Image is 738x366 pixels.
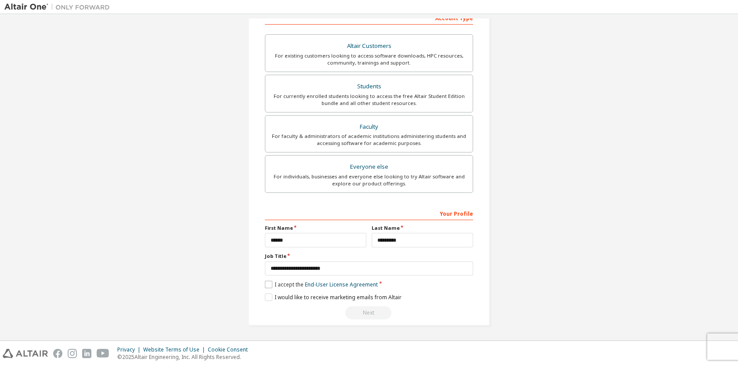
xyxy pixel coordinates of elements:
[372,225,473,232] label: Last Name
[68,349,77,358] img: instagram.svg
[271,40,467,52] div: Altair Customers
[143,346,208,353] div: Website Terms of Use
[117,346,143,353] div: Privacy
[271,173,467,187] div: For individuals, businesses and everyone else looking to try Altair software and explore our prod...
[82,349,91,358] img: linkedin.svg
[305,281,378,288] a: End-User License Agreement
[208,346,253,353] div: Cookie Consent
[3,349,48,358] img: altair_logo.svg
[265,225,366,232] label: First Name
[271,80,467,93] div: Students
[265,206,473,220] div: Your Profile
[271,52,467,66] div: For existing customers looking to access software downloads, HPC resources, community, trainings ...
[265,253,473,260] label: Job Title
[271,161,467,173] div: Everyone else
[271,133,467,147] div: For faculty & administrators of academic institutions administering students and accessing softwa...
[97,349,109,358] img: youtube.svg
[265,306,473,319] div: Read and acccept EULA to continue
[265,294,402,301] label: I would like to receive marketing emails from Altair
[53,349,62,358] img: facebook.svg
[4,3,114,11] img: Altair One
[265,281,378,288] label: I accept the
[271,93,467,107] div: For currently enrolled students looking to access the free Altair Student Edition bundle and all ...
[117,353,253,361] p: © 2025 Altair Engineering, Inc. All Rights Reserved.
[271,121,467,133] div: Faculty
